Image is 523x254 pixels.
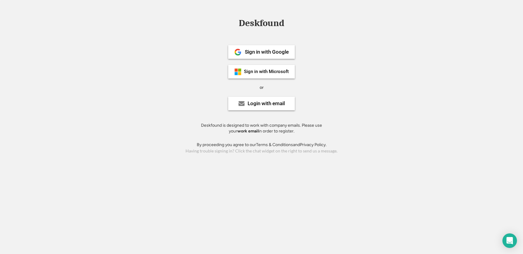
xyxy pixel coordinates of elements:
a: Privacy Policy. [300,142,327,147]
img: 1024px-Google__G__Logo.svg.png [234,48,242,56]
strong: work email [237,129,258,134]
a: Terms & Conditions [256,142,293,147]
div: Deskfound [236,18,287,28]
div: Deskfound is designed to work with company emails. Please use your in order to register. [193,122,330,134]
div: Sign in with Microsoft [244,69,289,74]
img: ms-symbollockup_mssymbol_19.png [234,68,242,75]
div: By proceeding you agree to our and [197,142,327,148]
div: Login with email [248,101,285,106]
div: or [260,85,264,91]
div: Open Intercom Messenger [502,233,517,248]
div: Sign in with Google [245,49,289,55]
